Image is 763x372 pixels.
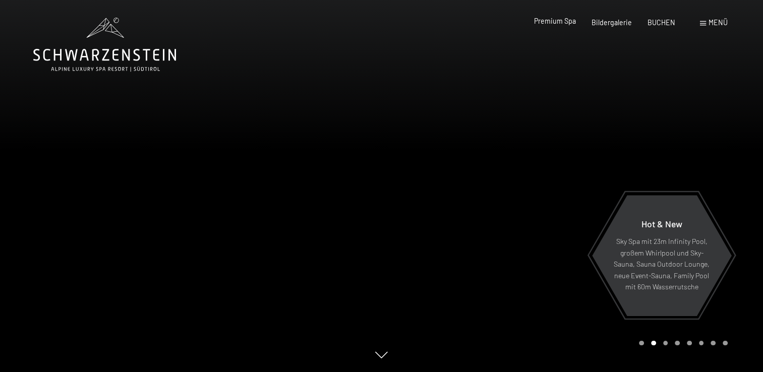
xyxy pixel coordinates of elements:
[699,341,704,346] div: Carousel Page 6
[648,18,675,27] a: BUCHEN
[591,195,732,317] a: Hot & New Sky Spa mit 23m Infinity Pool, großem Whirlpool und Sky-Sauna, Sauna Outdoor Lounge, ne...
[651,341,656,346] div: Carousel Page 2 (Current Slide)
[641,218,682,229] span: Hot & New
[711,341,716,346] div: Carousel Page 7
[639,341,644,346] div: Carousel Page 1
[675,341,680,346] div: Carousel Page 4
[687,341,692,346] div: Carousel Page 5
[663,341,668,346] div: Carousel Page 3
[534,17,576,25] a: Premium Spa
[613,236,710,293] p: Sky Spa mit 23m Infinity Pool, großem Whirlpool und Sky-Sauna, Sauna Outdoor Lounge, neue Event-S...
[709,18,728,27] span: Menü
[592,18,632,27] a: Bildergalerie
[635,341,727,346] div: Carousel Pagination
[723,341,728,346] div: Carousel Page 8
